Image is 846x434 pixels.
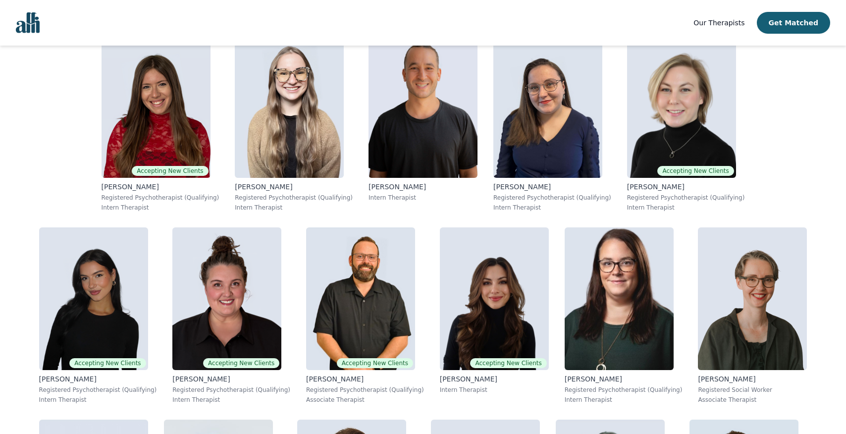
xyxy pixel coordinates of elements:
a: Alyssa_TweedieAccepting New Clients[PERSON_NAME]Registered Psychotherapist (Qualifying)Intern The... [31,219,165,412]
p: [PERSON_NAME] [565,374,683,384]
p: [PERSON_NAME] [369,182,477,192]
a: Andrea_Nordby[PERSON_NAME]Registered Psychotherapist (Qualifying)Intern Therapist [557,219,690,412]
img: Janelle_Rushton [172,227,281,370]
p: [PERSON_NAME] [306,374,424,384]
p: Intern Therapist [172,396,290,404]
p: Registered Psychotherapist (Qualifying) [493,194,611,202]
img: Saba_Salemi [440,227,549,370]
img: Andrea_Nordby [565,227,674,370]
a: Josh_CadieuxAccepting New Clients[PERSON_NAME]Registered Psychotherapist (Qualifying)Associate Th... [298,219,432,412]
button: Get Matched [757,12,830,34]
p: [PERSON_NAME] [235,182,353,192]
img: Claire_Cummings [698,227,807,370]
p: [PERSON_NAME] [698,374,807,384]
span: Accepting New Clients [132,166,208,176]
p: Registered Psychotherapist (Qualifying) [235,194,353,202]
p: Associate Therapist [306,396,424,404]
a: Saba_SalemiAccepting New Clients[PERSON_NAME]Intern Therapist [432,219,557,412]
p: [PERSON_NAME] [493,182,611,192]
p: Intern Therapist [235,204,353,212]
p: Registered Social Worker [698,386,807,394]
p: Intern Therapist [565,396,683,404]
a: Our Therapists [693,17,744,29]
a: Vanessa_McCulloch[PERSON_NAME]Registered Psychotherapist (Qualifying)Intern Therapist [485,27,619,219]
img: Faith_Woodley [235,35,344,178]
img: Jocelyn_Crawford [627,35,736,178]
span: Accepting New Clients [69,358,146,368]
p: [PERSON_NAME] [627,182,745,192]
span: Accepting New Clients [470,358,546,368]
img: Kavon_Banejad [369,35,477,178]
p: Registered Psychotherapist (Qualifying) [39,386,157,394]
p: [PERSON_NAME] [172,374,290,384]
img: Alisha_Levine [102,35,211,178]
img: alli logo [16,12,40,33]
p: Registered Psychotherapist (Qualifying) [565,386,683,394]
a: Janelle_RushtonAccepting New Clients[PERSON_NAME]Registered Psychotherapist (Qualifying)Intern Th... [164,219,298,412]
span: Accepting New Clients [203,358,279,368]
p: Registered Psychotherapist (Qualifying) [172,386,290,394]
a: Jocelyn_CrawfordAccepting New Clients[PERSON_NAME]Registered Psychotherapist (Qualifying)Intern T... [619,27,753,219]
p: Intern Therapist [440,386,549,394]
p: Registered Psychotherapist (Qualifying) [627,194,745,202]
span: Accepting New Clients [657,166,734,176]
p: Intern Therapist [369,194,477,202]
p: Intern Therapist [102,204,219,212]
p: Registered Psychotherapist (Qualifying) [306,386,424,394]
img: Josh_Cadieux [306,227,415,370]
a: Faith_Woodley[PERSON_NAME]Registered Psychotherapist (Qualifying)Intern Therapist [227,27,361,219]
p: [PERSON_NAME] [39,374,157,384]
span: Our Therapists [693,19,744,27]
p: Intern Therapist [493,204,611,212]
p: [PERSON_NAME] [440,374,549,384]
p: [PERSON_NAME] [102,182,219,192]
img: Alyssa_Tweedie [39,227,148,370]
p: Registered Psychotherapist (Qualifying) [102,194,219,202]
a: Claire_Cummings[PERSON_NAME]Registered Social WorkerAssociate Therapist [690,219,815,412]
p: Associate Therapist [698,396,807,404]
a: Alisha_LevineAccepting New Clients[PERSON_NAME]Registered Psychotherapist (Qualifying)Intern Ther... [94,27,227,219]
p: Intern Therapist [627,204,745,212]
p: Intern Therapist [39,396,157,404]
span: Accepting New Clients [337,358,413,368]
img: Vanessa_McCulloch [493,35,602,178]
a: Kavon_Banejad[PERSON_NAME]Intern Therapist [361,27,485,219]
